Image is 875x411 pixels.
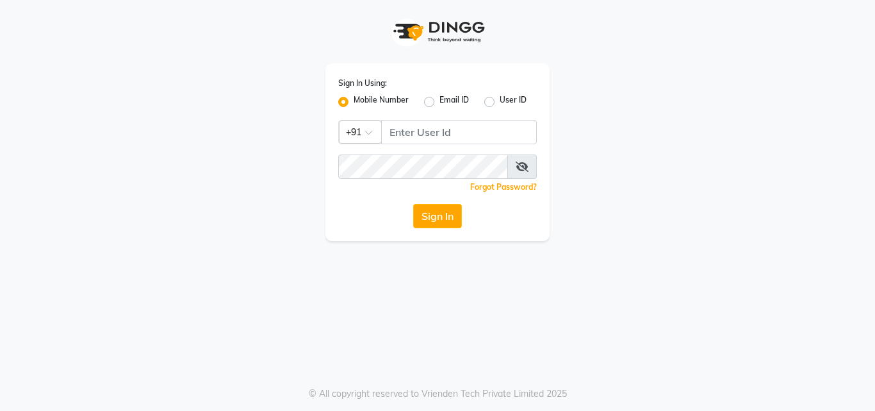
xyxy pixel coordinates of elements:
label: Email ID [439,94,469,110]
img: logo1.svg [386,13,489,51]
label: Mobile Number [354,94,409,110]
button: Sign In [413,204,462,228]
input: Username [338,155,508,179]
label: User ID [500,94,527,110]
a: Forgot Password? [470,182,537,192]
label: Sign In Using: [338,78,387,89]
input: Username [381,120,537,144]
